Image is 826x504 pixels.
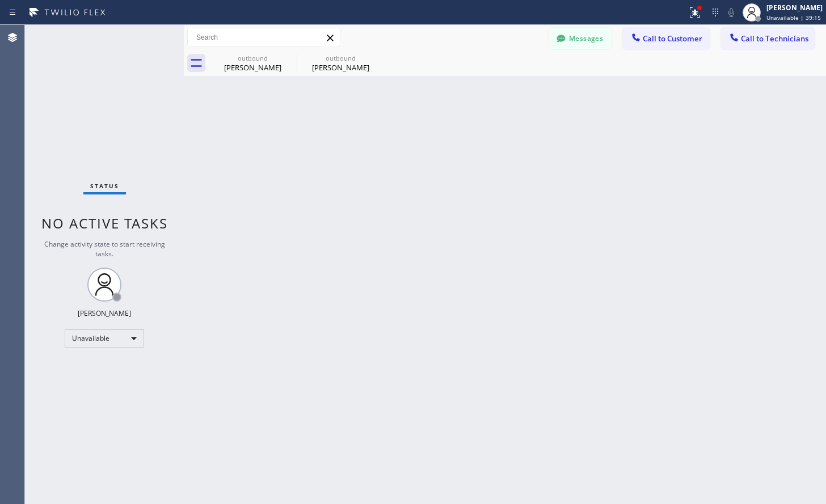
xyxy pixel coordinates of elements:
div: Unavailable [65,329,144,348]
span: Change activity state to start receiving tasks. [44,239,165,259]
div: outbound [210,54,296,62]
div: Henry Chang [210,50,296,76]
span: Status [90,182,119,190]
div: Xiao Mi [298,50,383,76]
button: Messages [549,28,612,49]
div: outbound [298,54,383,62]
div: [PERSON_NAME] [298,62,383,73]
button: Mute [723,5,739,20]
span: Call to Customer [643,33,702,44]
div: [PERSON_NAME] [210,62,296,73]
button: Call to Customer [623,28,710,49]
input: Search [188,28,340,46]
div: [PERSON_NAME] [78,308,131,318]
div: [PERSON_NAME] [766,3,823,12]
span: Call to Technicians [741,33,808,44]
span: No active tasks [41,214,168,232]
span: Unavailable | 39:15 [766,14,821,22]
button: Call to Technicians [721,28,815,49]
